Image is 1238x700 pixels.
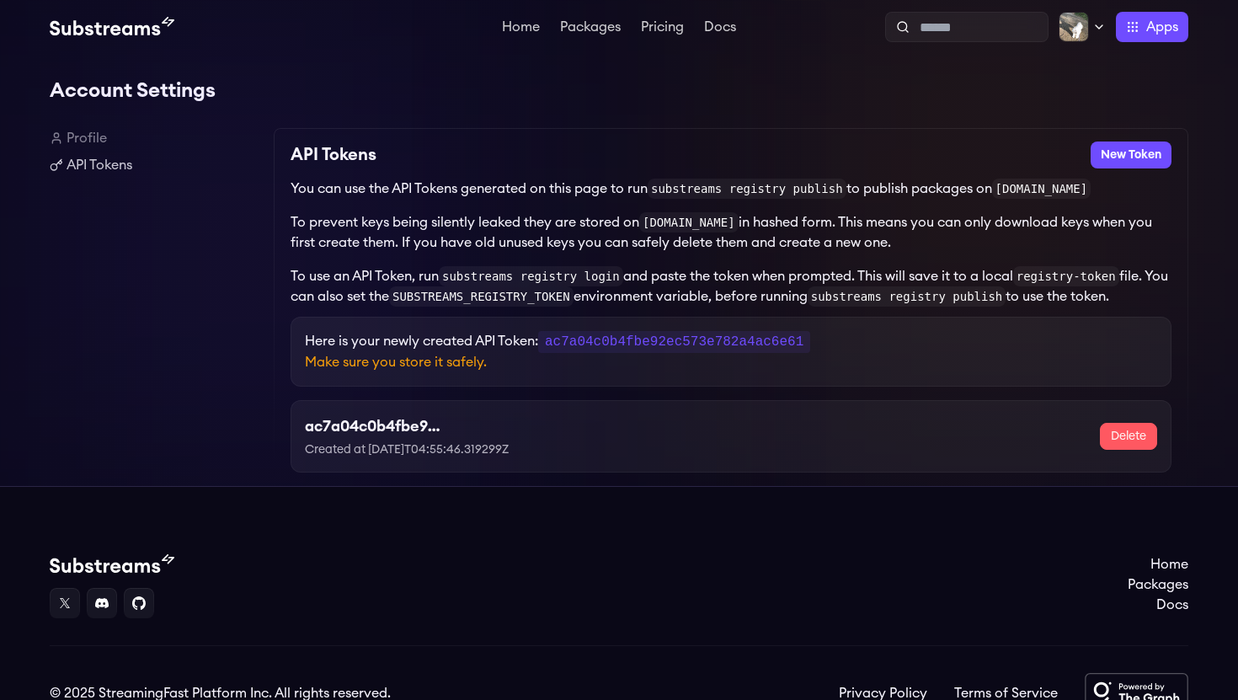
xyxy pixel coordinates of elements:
code: ac7a04c0b4fbe92ec573e782a4ac6e61 [538,331,810,353]
a: API Tokens [50,155,260,175]
code: [DOMAIN_NAME] [992,179,1091,199]
button: Delete [1100,423,1157,450]
h2: API Tokens [291,142,376,168]
code: substreams registry publish [808,286,1006,307]
a: Docs [701,20,739,37]
p: Created at [DATE]T04:55:46.319299Z [305,441,584,458]
a: Packages [557,20,624,37]
code: registry-token [1013,266,1119,286]
h1: Account Settings [50,74,1188,108]
a: Pricing [638,20,687,37]
button: New Token [1091,142,1171,168]
code: substreams registry publish [648,179,846,199]
img: Substream's logo [50,554,174,574]
p: To prevent keys being silently leaked they are stored on in hashed form. This means you can only ... [291,212,1171,253]
img: Substream's logo [50,17,174,37]
a: Home [1128,554,1188,574]
p: Here is your newly created API Token: [305,331,1157,352]
code: SUBSTREAMS_REGISTRY_TOKEN [389,286,574,307]
p: You can use the API Tokens generated on this page to run to publish packages on [291,179,1171,199]
a: Docs [1128,595,1188,615]
code: substreams registry login [439,266,623,286]
a: Home [499,20,543,37]
span: Apps [1146,17,1178,37]
p: To use an API Token, run and paste the token when prompted. This will save it to a local file. Yo... [291,266,1171,307]
p: Make sure you store it safely. [305,352,1157,372]
code: [DOMAIN_NAME] [639,212,739,232]
a: Packages [1128,574,1188,595]
img: Profile [1059,12,1089,42]
a: Profile [50,128,260,148]
h3: ac7a04c0b4fbe92ec573e782a4ac6e61 [305,414,445,438]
